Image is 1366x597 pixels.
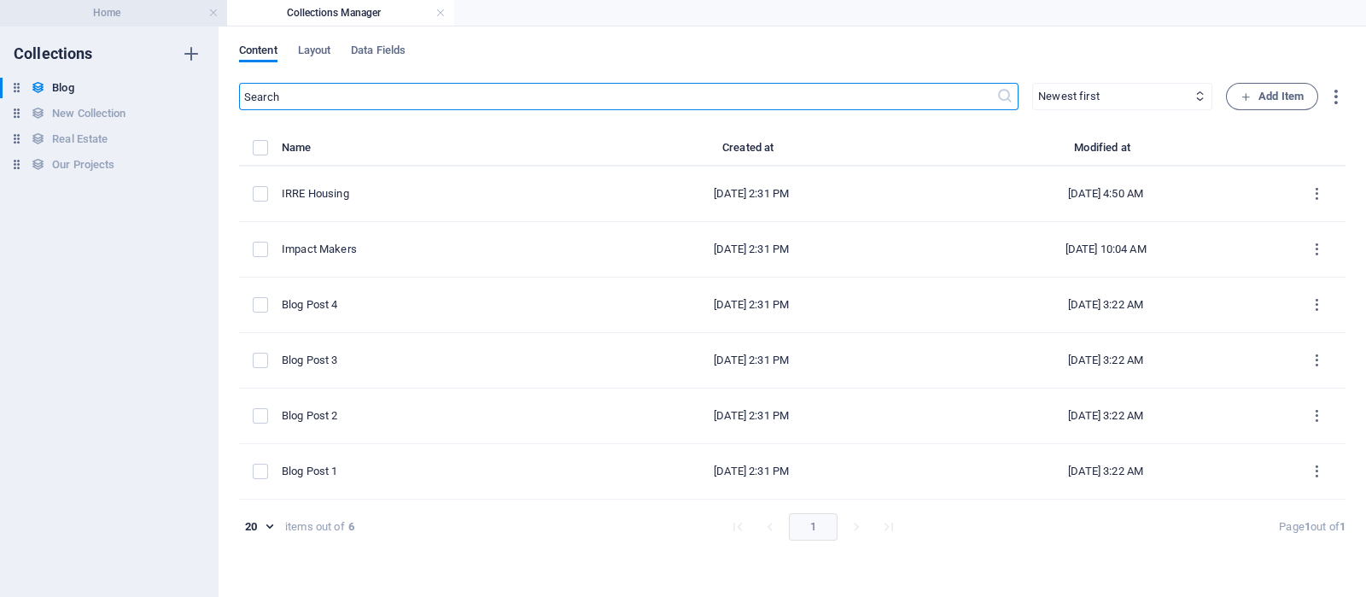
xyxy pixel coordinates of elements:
[789,513,838,541] button: page 1
[1226,83,1318,110] button: Add Item
[1240,86,1304,107] span: Add Item
[1305,520,1311,533] strong: 1
[239,40,277,64] span: Content
[239,83,996,110] input: Search
[351,40,406,64] span: Data Fields
[937,353,1275,368] div: [DATE] 3:22 AM
[298,40,331,64] span: Layout
[593,186,910,202] div: [DATE] 2:31 PM
[593,408,910,424] div: [DATE] 2:31 PM
[924,138,1288,167] th: Modified at
[239,138,1346,500] table: items list
[282,186,566,202] div: IRRE Housing
[937,297,1275,313] div: [DATE] 3:22 AM
[348,519,354,535] strong: 6
[937,464,1275,479] div: [DATE] 3:22 AM
[937,242,1275,257] div: [DATE] 10:04 AM
[580,138,924,167] th: Created at
[937,186,1275,202] div: [DATE] 4:50 AM
[282,353,566,368] div: Blog Post 3
[593,464,910,479] div: [DATE] 2:31 PM
[1279,519,1346,535] div: Page out of
[282,464,566,479] div: Blog Post 1
[239,519,278,535] div: 20
[593,242,910,257] div: [DATE] 2:31 PM
[52,155,114,175] h6: Our Projects
[282,408,566,424] div: Blog Post 2
[282,297,566,313] div: Blog Post 4
[52,129,108,149] h6: Real Estate
[937,408,1275,424] div: [DATE] 3:22 AM
[593,297,910,313] div: [DATE] 2:31 PM
[282,138,580,167] th: Name
[227,3,454,22] h4: Collections Manager
[52,103,126,124] h6: New Collection
[282,242,566,257] div: Impact Makers
[14,44,93,64] h6: Collections
[721,513,905,541] nav: pagination navigation
[52,78,73,98] h6: Blog
[1340,520,1346,533] strong: 1
[593,353,910,368] div: [DATE] 2:31 PM
[285,519,345,535] div: items out of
